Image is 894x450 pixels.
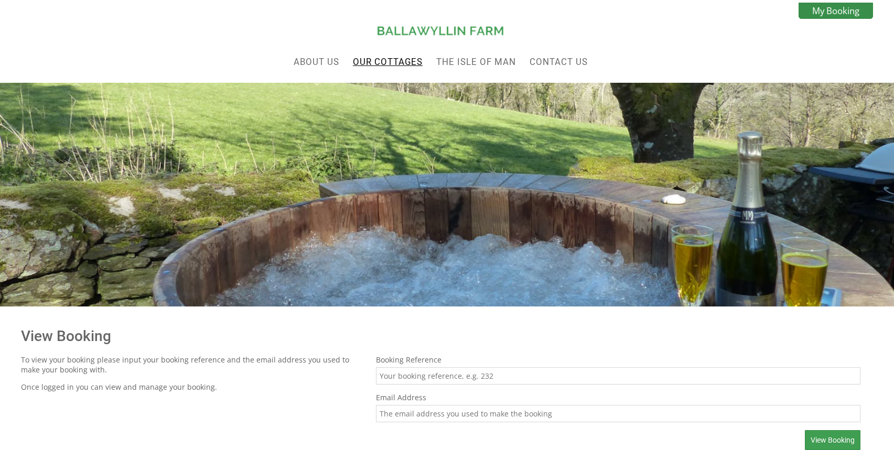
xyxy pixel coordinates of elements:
[21,355,363,375] p: To view your booking please input your booking reference and the email address you used to make y...
[375,23,507,38] img: Ballawyllin Farm
[530,57,588,67] a: Contact Us
[376,355,860,365] label: Booking Reference
[376,392,860,402] label: Email Address
[811,436,855,444] span: View Booking
[436,57,516,67] a: The Isle of Man
[799,3,873,19] a: My Booking
[353,57,423,67] a: Our Cottages
[376,405,860,422] input: The email address you used to make the booking
[21,327,860,345] h1: View Booking
[294,57,339,67] a: About Us
[21,382,363,392] p: Once logged in you can view and manage your booking.
[376,367,860,385] input: Your booking reference, e.g. 232
[805,430,860,450] button: View Booking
